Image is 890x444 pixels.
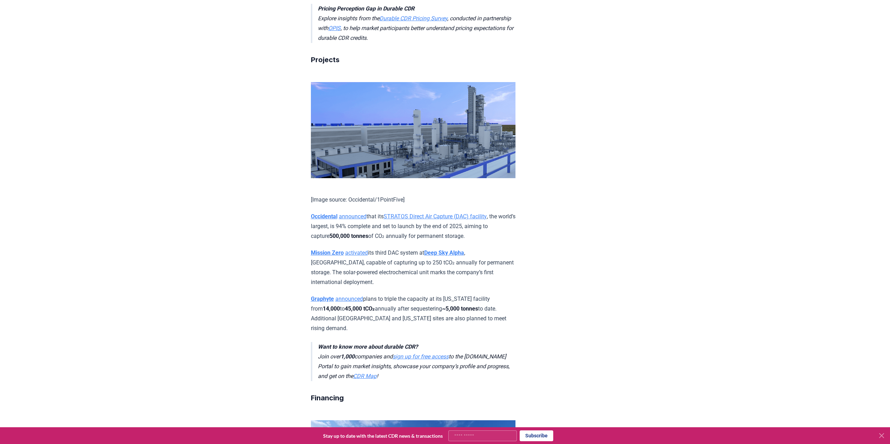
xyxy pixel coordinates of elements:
p: its third DAC system at , [GEOGRAPHIC_DATA], capable of capturing up to 250 tCO₂ annually for per... [311,248,515,287]
em: Explore insights from the , conducted in partnership with , to help market participants better un... [318,5,513,41]
a: CDR Map [353,373,377,379]
a: announced [339,213,366,220]
a: Durable CDR Pricing Survey [379,15,447,22]
a: Mission Zero [311,249,344,256]
p: plans to triple the capacity at its [US_STATE] facility from to annually after sequestering to da... [311,294,515,333]
a: Deep Sky Alpha [424,249,464,256]
a: activated [345,249,368,256]
strong: 1,000 [341,353,355,360]
strong: 500,000 tonnes [329,233,368,239]
a: STRATOS Direct Air Capture (DAC) facility [384,213,487,220]
strong: Projects [311,56,340,64]
img: blog post image [311,82,515,178]
strong: 14,000 [323,305,340,312]
strong: Financing [311,394,344,402]
strong: ~5,000 tonnes [442,305,478,312]
p: that its , the world’s largest, is 94% complete and set to launch by the end of 2025, aiming to c... [311,212,515,241]
a: announced [335,296,363,302]
a: OPIS [328,25,341,31]
p: [Image source: Occidental/1PointFive] [311,195,515,205]
a: sign up for free access [393,353,449,360]
strong: Pricing Perception Gap in Durable CDR [318,5,414,12]
a: Occidental [311,213,337,220]
em: Join over companies and to the [DOMAIN_NAME] Portal to gain market insights, showcase your compan... [318,343,510,379]
a: Graphyte [311,296,334,302]
strong: Want to know more about durable CDR? [318,343,418,350]
strong: 45,000 tCO₂ [345,305,375,312]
